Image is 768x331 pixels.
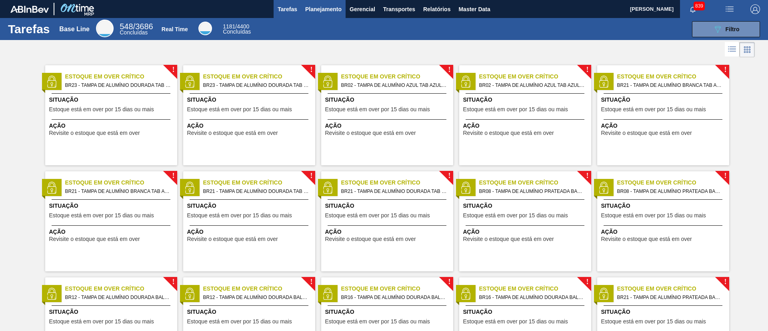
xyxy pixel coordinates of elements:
[49,228,175,236] span: Ação
[341,285,453,293] span: Estoque em Over Crítico
[479,293,585,302] span: BR16 - TAMPA DE ALUMÍNIO DOURADA BALL CDL
[184,76,196,88] img: status
[463,308,589,316] span: Situação
[601,96,727,104] span: Situação
[724,67,726,73] span: !
[601,202,727,210] span: Situação
[341,293,447,302] span: BR16 - TAMPA DE ALUMÍNIO DOURADA BALL CDL
[740,42,755,57] div: Visão em Cards
[463,213,568,219] span: Estoque está em over por 15 dias ou mais
[726,26,740,32] span: Filtro
[187,308,313,316] span: Situação
[325,213,430,219] span: Estoque está em over por 15 dias ou mais
[463,228,589,236] span: Ação
[187,130,278,136] span: Revisite o estoque que está em over
[65,285,177,293] span: Estoque em Over Crítico
[617,187,723,196] span: BR08 - TAMPA DE ALUMÍNIO PRATEADA BALL CDL
[601,319,706,325] span: Estoque está em over por 15 dias ou mais
[598,182,610,194] img: status
[586,173,588,179] span: !
[463,122,589,130] span: Ação
[383,4,415,14] span: Transportes
[463,96,589,104] span: Situação
[341,81,447,90] span: BR02 - TAMPA DE ALUMÍNIO AZUL TAB AZUL BALL
[601,228,727,236] span: Ação
[172,67,174,73] span: !
[59,26,90,33] div: Base Line
[601,130,692,136] span: Revisite o estoque que está em over
[187,236,278,242] span: Revisite o estoque que está em over
[46,182,58,194] img: status
[325,122,451,130] span: Ação
[479,179,591,187] span: Estoque em Over Crítico
[65,72,177,81] span: Estoque em Over Crítico
[479,285,591,293] span: Estoque em Over Crítico
[96,20,114,37] div: Base Line
[305,4,342,14] span: Planejamento
[601,308,727,316] span: Situação
[120,22,133,31] span: 548
[463,236,554,242] span: Revisite o estoque que está em over
[187,122,313,130] span: Ação
[187,319,292,325] span: Estoque está em over por 15 dias ou mais
[448,67,450,73] span: !
[325,130,416,136] span: Revisite o estoque que está em over
[463,106,568,112] span: Estoque está em over por 15 dias ou mais
[724,279,726,285] span: !
[172,173,174,179] span: !
[325,319,430,325] span: Estoque está em over por 15 dias ou mais
[325,202,451,210] span: Situação
[724,173,726,179] span: !
[184,182,196,194] img: status
[617,179,729,187] span: Estoque em Over Crítico
[601,213,706,219] span: Estoque está em over por 15 dias ou mais
[223,24,251,34] div: Real Time
[203,187,309,196] span: BR21 - TAMPA DE ALUMÍNIO DOURADA TAB DOURADO
[341,187,447,196] span: BR21 - TAMPA DE ALUMÍNIO DOURADA TAB DOURADO
[187,96,313,104] span: Situação
[203,72,315,81] span: Estoque em Over Crítico
[460,288,472,300] img: status
[341,179,453,187] span: Estoque em Over Crítico
[692,21,760,37] button: Filtro
[120,22,153,31] span: / 3686
[46,76,58,88] img: status
[310,173,312,179] span: !
[322,76,334,88] img: status
[120,23,153,35] div: Base Line
[325,106,430,112] span: Estoque está em over por 15 dias ou mais
[448,279,450,285] span: !
[463,202,589,210] span: Situação
[460,182,472,194] img: status
[479,72,591,81] span: Estoque em Over Crítico
[49,308,175,316] span: Situação
[325,228,451,236] span: Ação
[750,4,760,14] img: Logout
[278,4,297,14] span: Tarefas
[203,81,309,90] span: BR23 - TAMPA DE ALUMÍNIO DOURADA TAB DOURADO
[8,24,50,34] h1: Tarefas
[598,288,610,300] img: status
[46,288,58,300] img: status
[310,67,312,73] span: !
[120,29,148,36] span: Concluídas
[187,213,292,219] span: Estoque está em over por 15 dias ou mais
[350,4,375,14] span: Gerencial
[184,288,196,300] img: status
[617,293,723,302] span: BR21 - TAMPA DE ALUMÍNIO PRATEADA BALL CDL
[203,285,315,293] span: Estoque em Over Crítico
[325,96,451,104] span: Situação
[725,4,734,14] img: userActions
[325,308,451,316] span: Situação
[617,81,723,90] span: BR21 - TAMPA DE ALUMÍNIO BRANCA TAB AZUL
[162,26,188,32] div: Real Time
[601,236,692,242] span: Revisite o estoque que está em over
[601,122,727,130] span: Ação
[322,288,334,300] img: status
[65,179,177,187] span: Estoque em Over Crítico
[49,319,154,325] span: Estoque está em over por 15 dias ou mais
[322,182,334,194] img: status
[65,187,171,196] span: BR21 - TAMPA DE ALUMÍNIO BRANCA TAB AZUL
[310,279,312,285] span: !
[479,81,585,90] span: BR02 - TAMPA DE ALUMÍNIO AZUL TAB AZUL BALL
